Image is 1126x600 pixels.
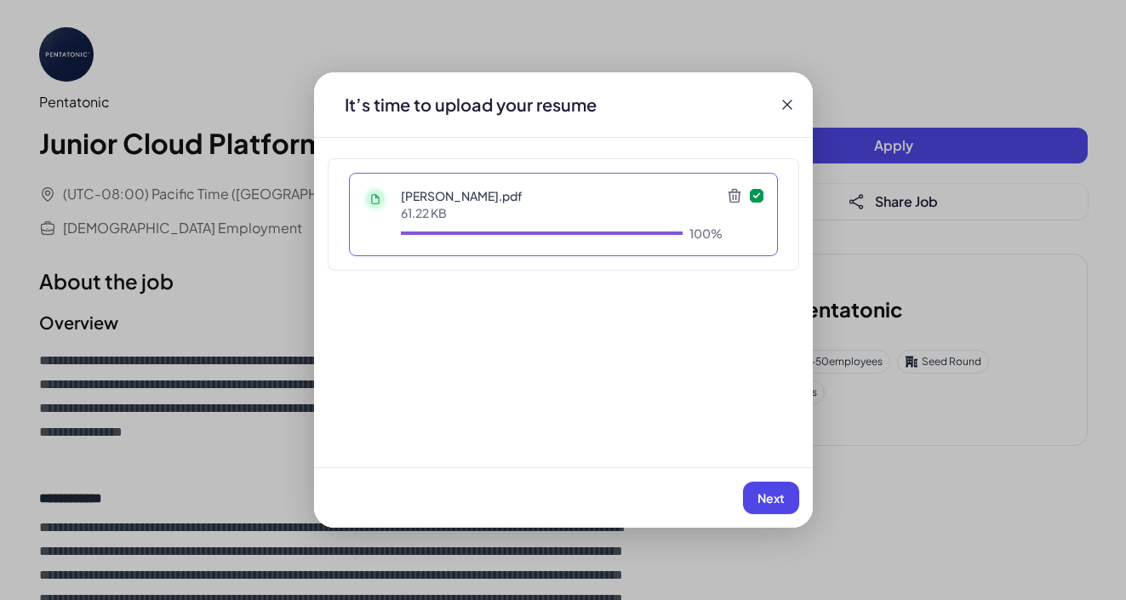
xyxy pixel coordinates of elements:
button: Next [743,482,799,514]
p: 61.22 KB [401,204,723,221]
span: Next [757,490,785,506]
p: [PERSON_NAME].pdf [401,187,723,204]
div: It’s time to upload your resume [331,93,610,117]
div: 100% [689,225,723,242]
